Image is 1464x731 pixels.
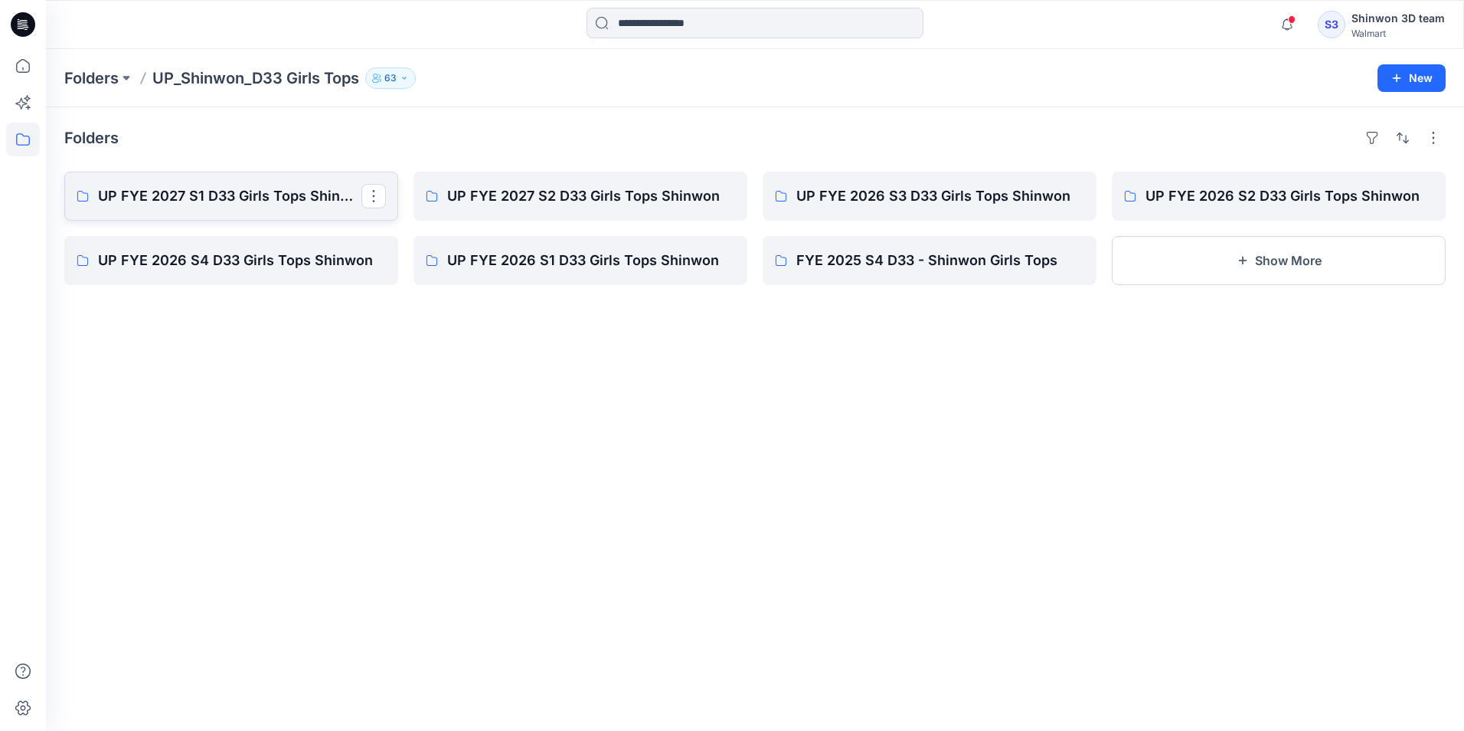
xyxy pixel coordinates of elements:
div: Shinwon 3D team [1351,9,1445,28]
p: UP FYE 2027 S2 D33 Girls Tops Shinwon [447,185,735,207]
p: UP FYE 2026 S4 D33 Girls Tops Shinwon [98,250,386,271]
a: UP FYE 2027 S1 D33 Girls Tops Shinwon [64,172,398,221]
a: UP FYE 2027 S2 D33 Girls Tops Shinwon [413,172,747,221]
p: UP FYE 2027 S1 D33 Girls Tops Shinwon [98,185,361,207]
button: Show More [1112,236,1446,285]
a: UP FYE 2026 S4 D33 Girls Tops Shinwon [64,236,398,285]
a: UP FYE 2026 S2 D33 Girls Tops Shinwon [1112,172,1446,221]
p: UP FYE 2026 S3 D33 Girls Tops Shinwon [796,185,1084,207]
h4: Folders [64,129,119,147]
div: Walmart [1351,28,1445,39]
p: FYE 2025 S4 D33 - Shinwon Girls Tops [796,250,1084,271]
a: UP FYE 2026 S3 D33 Girls Tops Shinwon [763,172,1096,221]
p: UP_Shinwon_D33 Girls Tops [152,67,359,89]
a: Folders [64,67,119,89]
a: UP FYE 2026 S1 D33 Girls Tops Shinwon [413,236,747,285]
a: FYE 2025 S4 D33 - Shinwon Girls Tops [763,236,1096,285]
p: UP FYE 2026 S1 D33 Girls Tops Shinwon [447,250,735,271]
div: S3 [1318,11,1345,38]
p: 63 [384,70,397,87]
p: UP FYE 2026 S2 D33 Girls Tops Shinwon [1145,185,1433,207]
button: 63 [365,67,416,89]
button: New [1377,64,1446,92]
